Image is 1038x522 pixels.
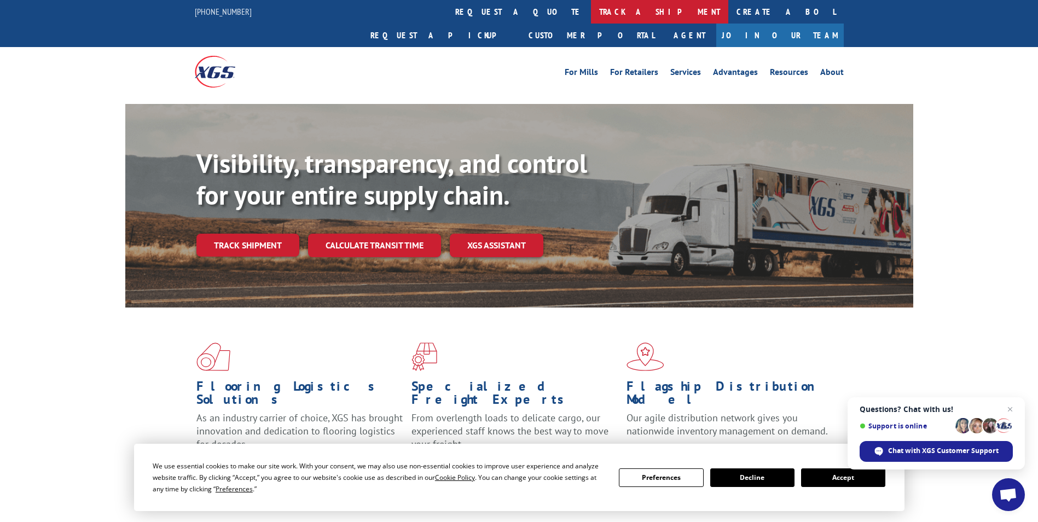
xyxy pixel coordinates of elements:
[610,68,658,80] a: For Retailers
[411,380,618,411] h1: Specialized Freight Experts
[196,411,403,450] span: As an industry carrier of choice, XGS has brought innovation and dedication to flooring logistics...
[627,343,664,371] img: xgs-icon-flagship-distribution-model-red
[770,68,808,80] a: Resources
[216,484,253,494] span: Preferences
[716,24,844,47] a: Join Our Team
[450,234,543,257] a: XGS ASSISTANT
[627,380,833,411] h1: Flagship Distribution Model
[411,343,437,371] img: xgs-icon-focused-on-flooring-red
[196,343,230,371] img: xgs-icon-total-supply-chain-intelligence-red
[153,460,606,495] div: We use essential cookies to make our site work. With your consent, we may also use non-essential ...
[627,411,828,437] span: Our agile distribution network gives you nationwide inventory management on demand.
[134,444,904,511] div: Cookie Consent Prompt
[713,68,758,80] a: Advantages
[411,411,618,460] p: From overlength loads to delicate cargo, our experienced staff knows the best way to move your fr...
[670,68,701,80] a: Services
[565,68,598,80] a: For Mills
[196,234,299,257] a: Track shipment
[888,446,999,456] span: Chat with XGS Customer Support
[520,24,663,47] a: Customer Portal
[196,146,587,212] b: Visibility, transparency, and control for your entire supply chain.
[860,405,1013,414] span: Questions? Chat with us!
[308,234,441,257] a: Calculate transit time
[196,380,403,411] h1: Flooring Logistics Solutions
[710,468,795,487] button: Decline
[801,468,885,487] button: Accept
[362,24,520,47] a: Request a pickup
[820,68,844,80] a: About
[860,441,1013,462] div: Chat with XGS Customer Support
[619,468,703,487] button: Preferences
[992,478,1025,511] div: Open chat
[860,422,952,430] span: Support is online
[435,473,475,482] span: Cookie Policy
[1004,403,1017,416] span: Close chat
[663,24,716,47] a: Agent
[195,6,252,17] a: [PHONE_NUMBER]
